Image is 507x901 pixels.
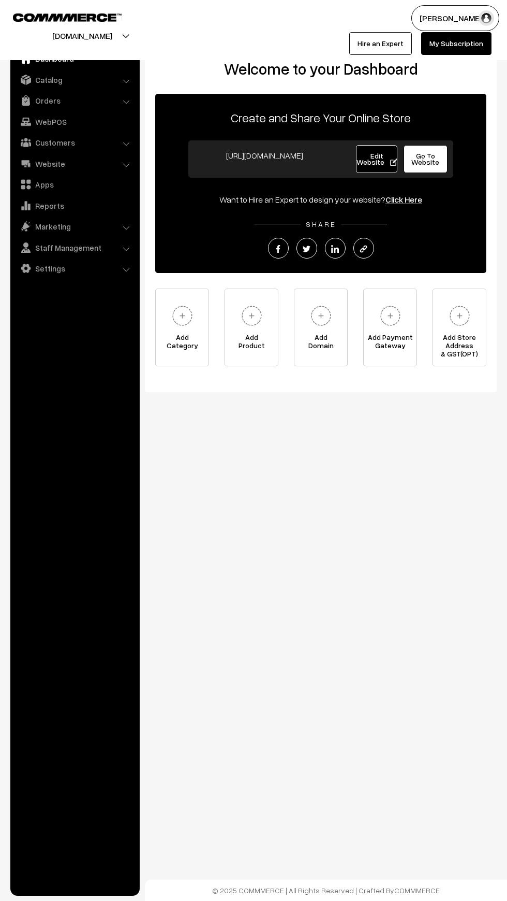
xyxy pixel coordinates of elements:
a: Click Here [385,194,422,205]
a: Apps [13,175,136,194]
a: WebPOS [13,112,136,131]
a: Go To Website [404,145,448,173]
a: Customers [13,133,136,152]
a: Catalog [13,70,136,89]
img: plus.svg [168,302,197,330]
span: Go To Website [411,151,439,166]
span: Add Product [225,333,278,354]
a: Website [13,154,136,173]
footer: © 2025 COMMMERCE | All Rights Reserved | Crafted By [145,880,507,901]
a: Hire an Expert [349,32,412,55]
a: AddCategory [155,289,209,366]
span: Edit Website [356,151,397,166]
img: plus.svg [445,302,474,330]
span: Add Store Address & GST(OPT) [433,333,486,354]
a: AddProduct [225,289,278,366]
img: user [479,10,494,26]
div: Want to Hire an Expert to design your website? [155,193,486,206]
button: [DOMAIN_NAME] [16,23,148,49]
span: SHARE [301,220,341,228]
a: COMMMERCE [394,886,440,895]
a: Staff Management [13,238,136,257]
a: My Subscription [421,32,491,55]
a: Edit Website [356,145,397,173]
a: Add Store Address& GST(OPT) [433,289,486,366]
span: Add Domain [294,333,347,354]
img: COMMMERCE [13,13,122,21]
img: plus.svg [376,302,405,330]
a: Reports [13,196,136,215]
a: COMMMERCE [13,10,103,23]
a: AddDomain [294,289,348,366]
a: Add PaymentGateway [363,289,417,366]
h2: Welcome to your Dashboard [155,60,486,78]
span: Add Payment Gateway [364,333,416,354]
img: plus.svg [307,302,335,330]
a: Settings [13,259,136,278]
button: [PERSON_NAME]… [411,5,499,31]
a: Orders [13,91,136,110]
p: Create and Share Your Online Store [155,108,486,127]
span: Add Category [156,333,208,354]
img: plus.svg [237,302,266,330]
a: Marketing [13,217,136,236]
